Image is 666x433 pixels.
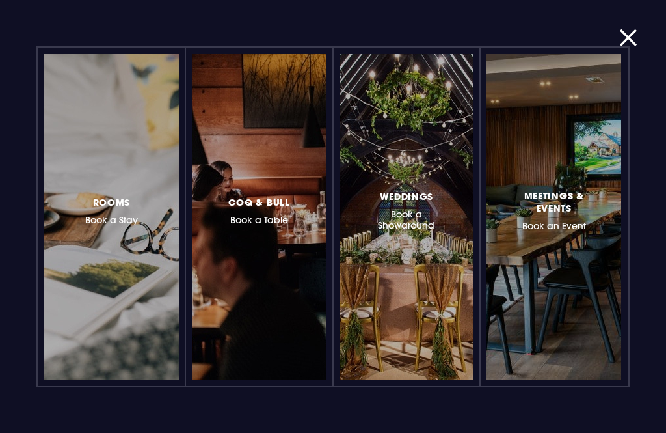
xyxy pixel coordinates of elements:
span: Coq & Bull [228,196,290,208]
h3: Book a Showaround [368,188,445,231]
a: Meetings & EventsBook an Event [486,54,621,380]
h3: Book a Table [228,194,290,226]
a: Coq & BullBook a Table [192,54,326,380]
h3: Book an Event [516,188,593,232]
span: Weddings [380,190,434,203]
span: Meetings & Events [516,189,593,214]
a: WeddingsBook a Showaround [340,54,474,380]
h3: Book a Stay [85,194,138,226]
span: Rooms [93,196,131,208]
a: RoomsBook a Stay [44,54,179,380]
